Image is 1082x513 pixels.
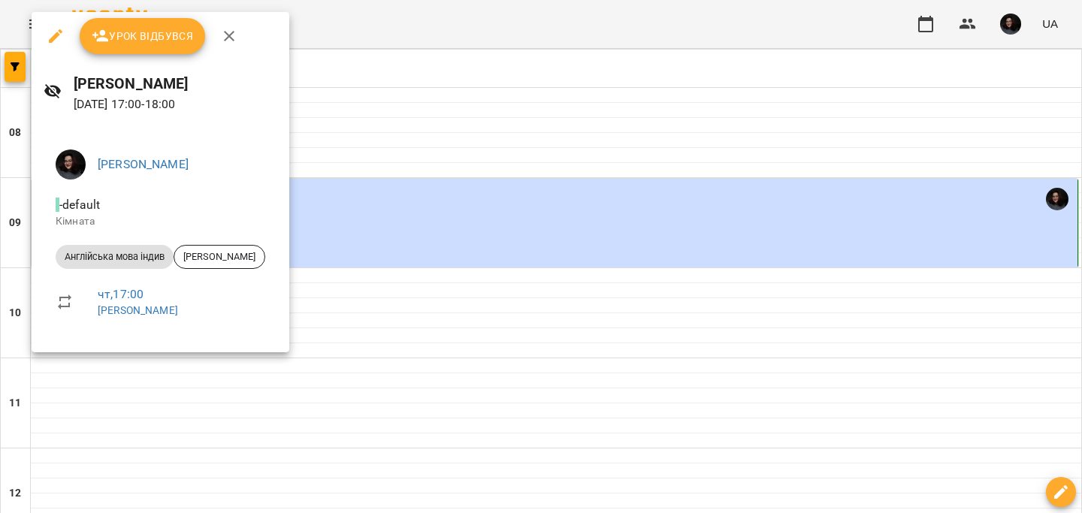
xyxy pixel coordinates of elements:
span: [PERSON_NAME] [174,250,264,264]
h6: [PERSON_NAME] [74,72,277,95]
span: - default [56,198,103,212]
a: чт , 17:00 [98,287,144,301]
a: [PERSON_NAME] [98,157,189,171]
span: Англійська мова індив [56,250,174,264]
span: Урок відбувся [92,27,194,45]
button: Урок відбувся [80,18,206,54]
p: Кімната [56,214,265,229]
a: [PERSON_NAME] [98,304,178,316]
p: [DATE] 17:00 - 18:00 [74,95,277,113]
div: [PERSON_NAME] [174,245,265,269]
img: 3b3145ad26fe4813cc7227c6ce1adc1c.jpg [56,149,86,180]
